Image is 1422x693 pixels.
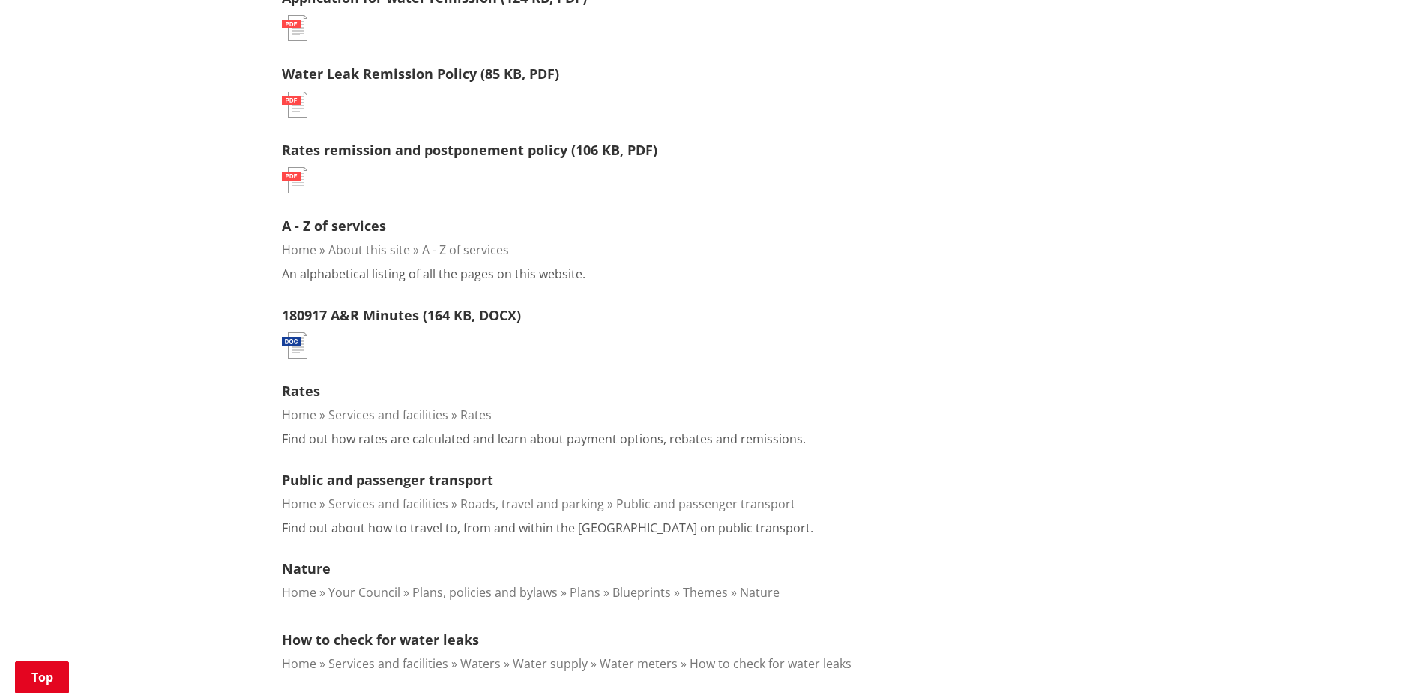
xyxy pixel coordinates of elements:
[282,631,479,649] a: How to check for water leaks
[282,241,316,258] a: Home
[282,167,307,193] img: document-pdf.svg
[600,655,678,672] a: Water meters
[282,91,307,118] img: document-pdf.svg
[282,64,559,82] a: Water Leak Remission Policy (85 KB, PDF)
[282,306,521,324] a: 180917 A&R Minutes (164 KB, DOCX)
[282,471,493,489] a: Public and passenger transport
[282,406,316,423] a: Home
[15,661,69,693] a: Top
[282,141,657,159] a: Rates remission and postponement policy (106 KB, PDF)
[282,332,307,358] img: document-doc.svg
[616,496,795,512] a: Public and passenger transport
[460,655,501,672] a: Waters
[282,519,813,537] p: Find out about how to travel to, from and within the [GEOGRAPHIC_DATA] on public transport.
[612,584,671,601] a: Blueprints
[412,584,558,601] a: Plans, policies and bylaws
[328,496,448,512] a: Services and facilities
[328,584,400,601] a: Your Council
[282,655,316,672] a: Home
[1353,630,1407,684] iframe: Messenger Launcher
[282,584,316,601] a: Home
[282,15,307,41] img: document-pdf.svg
[690,655,852,672] a: How to check for water leaks
[282,382,320,400] a: Rates
[328,241,410,258] a: About this site
[513,655,588,672] a: Water supply
[460,496,604,512] a: Roads, travel and parking
[328,655,448,672] a: Services and facilities
[282,265,585,283] p: An alphabetical listing of all the pages on this website.
[282,559,331,577] a: Nature
[282,217,386,235] a: A - Z of services
[282,430,806,448] p: Find out how rates are calculated and learn about payment options, rebates and remissions.
[460,406,492,423] a: Rates
[282,496,316,512] a: Home
[328,406,448,423] a: Services and facilities
[683,584,728,601] a: Themes
[740,584,780,601] a: Nature
[422,241,509,258] a: A - Z of services
[570,584,600,601] a: Plans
